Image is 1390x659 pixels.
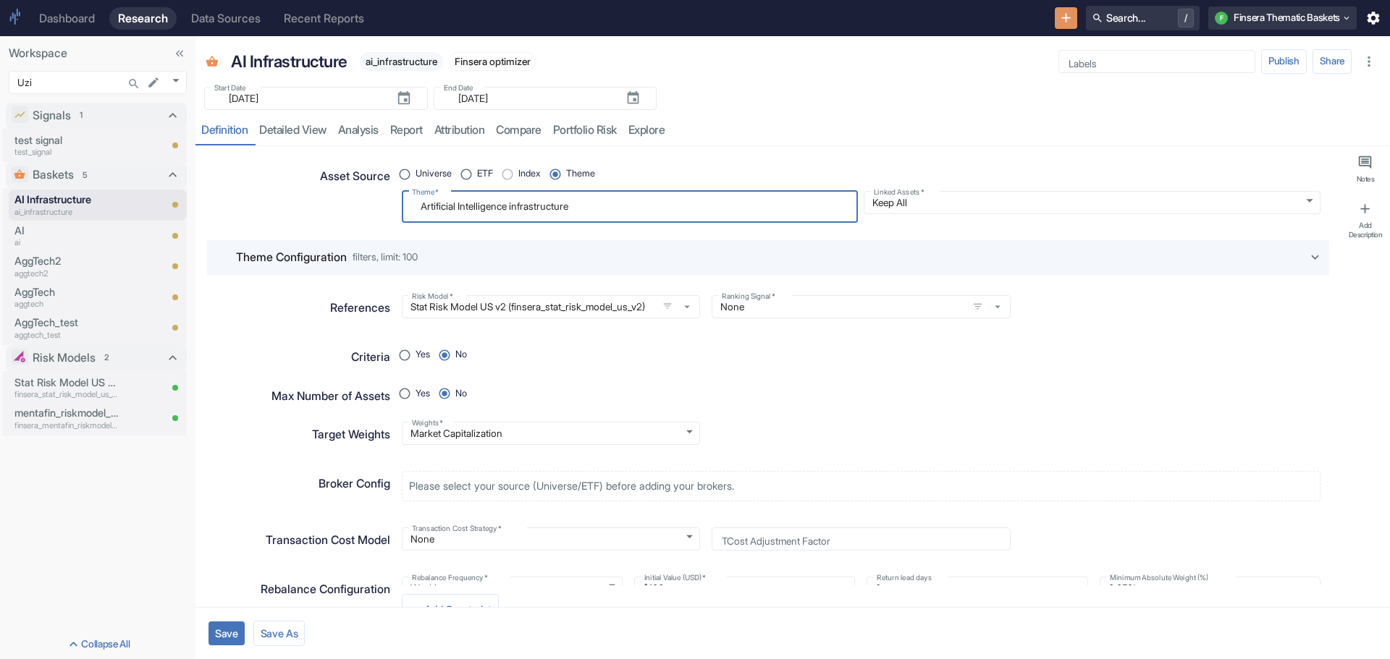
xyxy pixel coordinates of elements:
[360,56,443,67] span: ai_infrastructure
[236,249,347,266] p: Theme Configuration
[644,572,706,583] label: Initial Value (USD)
[402,295,700,318] span: Stat Risk Model US v2 (finsera_stat_risk_model_us_v2)
[351,349,390,366] p: Criteria
[412,523,501,534] label: Transaction Cost Strategy
[320,168,390,185] p: Asset Source
[30,7,104,30] a: Dashboard
[75,109,88,122] span: 1
[444,82,473,93] label: End Date
[109,7,177,30] a: Research
[416,348,430,362] span: Yes
[1055,7,1077,30] button: New Resource
[14,268,119,280] p: aggtech2
[477,167,493,181] span: ETF
[14,375,119,391] p: Stat Risk Model US v2
[14,237,119,249] p: ai
[39,12,95,25] div: Dashboard
[353,252,418,263] span: filters, limit: 100
[518,167,541,181] span: Index
[3,633,193,656] button: Collapse All
[261,581,390,598] p: Rebalance Configuration
[14,132,119,158] a: test signaltest_signal
[266,532,390,549] p: Transaction Cost Model
[416,167,452,181] span: Universe
[1208,7,1357,30] button: FFinsera Thematic Baskets
[14,223,119,239] p: AI
[450,56,536,67] span: Finsera optimizer
[195,116,1390,145] div: resource tabs
[33,349,96,367] p: Risk Models
[284,12,364,25] div: Recent Reports
[14,192,119,208] p: AI Infrastructure
[6,103,187,129] div: Signals1
[409,478,734,494] p: Please select your source (Universe/ETF) before adding your brokers.
[14,329,119,341] p: aggtech_test
[874,187,924,197] label: Linked Assets
[429,116,491,145] a: attribution
[169,43,190,64] button: Collapse Sidebar
[99,352,114,364] span: 2
[206,56,219,71] span: Basket
[416,387,430,401] span: Yes
[6,345,187,371] div: Risk Models2
[191,12,261,25] div: Data Sources
[253,621,306,646] button: Save As
[402,594,499,626] button: Add Constraint
[722,291,775,302] label: Ranking Signal
[227,46,352,78] div: AI Infrastructure
[9,71,187,94] div: Uzi
[1261,49,1307,74] button: Publish
[14,206,119,218] p: ai_infrastructure
[402,383,479,405] div: position
[14,315,119,331] p: AggTech_test
[271,388,390,405] p: Max Number of Assets
[14,253,119,279] a: AggTech2aggtech2
[412,572,487,583] label: Rebalance Frequency
[864,191,1320,214] div: Keep All
[124,74,144,94] button: Search...
[877,572,932,583] label: Return lead days
[330,299,390,317] p: References
[623,116,671,145] a: Explore
[208,621,245,645] button: Save
[201,123,248,137] div: Definition
[1313,49,1352,74] button: Share
[14,284,119,300] p: AggTech
[14,375,119,401] a: Stat Risk Model US v2finsera_stat_risk_model_us_v2
[231,49,347,74] p: AI Infrastructure
[275,7,373,30] a: Recent Reports
[412,417,443,428] label: Weights
[455,387,467,401] span: No
[455,348,467,362] span: No
[33,166,74,184] p: Baskets
[490,116,547,145] a: compare
[14,298,119,310] p: aggtech
[402,577,623,600] div: Weekly
[253,116,332,145] a: detailed view
[412,197,848,216] textarea: Artificial Intelligence infrastructure
[450,90,614,107] input: yyyy-mm-dd
[9,45,187,62] p: Workspace
[14,284,119,310] a: AggTechaggtech
[118,12,168,25] div: Research
[6,162,187,188] div: Baskets5
[319,475,390,493] p: Broker Config
[402,527,700,550] div: None
[14,192,119,218] a: AI Infrastructureai_infrastructure
[220,90,384,107] input: yyyy-mm-dd
[384,116,429,145] a: report
[77,169,93,182] span: 5
[143,72,164,93] button: edit
[14,146,119,158] p: test_signal
[312,426,390,443] p: Target Weights
[182,7,269,30] a: Data Sources
[659,297,676,315] button: open filters
[402,344,479,366] div: position
[33,107,71,124] p: Signals
[412,187,439,197] label: Theme
[14,405,119,431] a: mentafin_riskmodel_us_fs_v0.2cfinsera_mentafin_riskmodel_us_fs_v0_2c
[14,420,119,432] p: finsera_mentafin_riskmodel_us_fs_v0_2c
[1110,572,1208,583] label: Minimum Absolute Weight (%)
[214,82,246,93] label: Start Date
[14,253,119,269] p: AggTech2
